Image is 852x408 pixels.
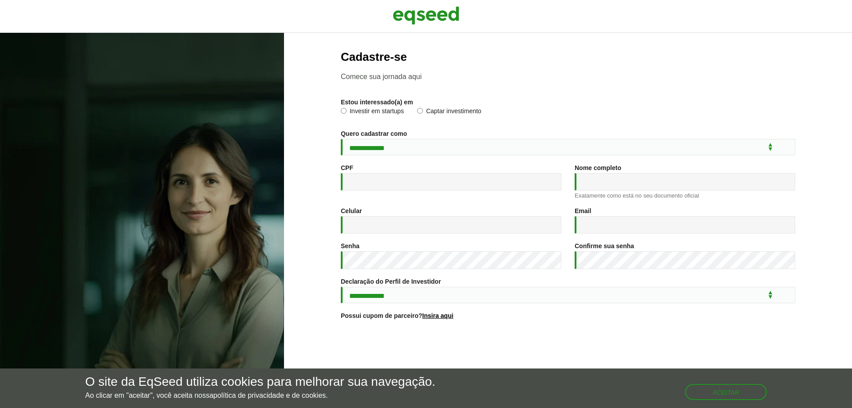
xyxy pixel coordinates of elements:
[341,131,407,137] label: Quero cadastrar como
[417,108,423,114] input: Captar investimento
[685,384,767,400] button: Aceitar
[85,391,435,400] p: Ao clicar em "aceitar", você aceita nossa .
[341,278,441,285] label: Declaração do Perfil de Investidor
[575,208,591,214] label: Email
[341,243,359,249] label: Senha
[341,208,362,214] label: Celular
[341,108,404,117] label: Investir em startups
[341,51,795,63] h2: Cadastre-se
[341,165,353,171] label: CPF
[341,72,795,81] p: Comece sua jornada aqui
[341,108,347,114] input: Investir em startups
[501,330,635,364] iframe: reCAPTCHA
[213,392,326,399] a: política de privacidade e de cookies
[575,243,634,249] label: Confirme sua senha
[417,108,481,117] label: Captar investimento
[575,193,795,198] div: Exatamente como está no seu documento oficial
[341,313,454,319] label: Possui cupom de parceiro?
[575,165,621,171] label: Nome completo
[422,313,454,319] a: Insira aqui
[85,375,435,389] h5: O site da EqSeed utiliza cookies para melhorar sua navegação.
[393,4,459,27] img: EqSeed Logo
[341,99,413,105] label: Estou interessado(a) em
